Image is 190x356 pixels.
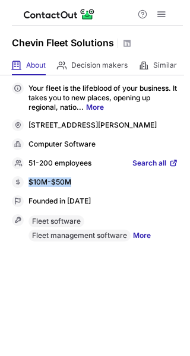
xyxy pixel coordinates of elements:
[86,103,104,112] a: More
[28,215,84,227] div: Fleet software
[12,36,114,50] h1: Chevin Fleet Solutions
[132,158,178,169] a: Search all
[28,158,91,169] p: 51-200 employees
[133,230,151,244] a: More
[28,196,178,207] div: Founded in [DATE]
[26,61,46,70] span: About
[28,230,131,241] div: Fleet management software
[132,158,166,169] span: Search all
[71,61,128,70] span: Decision makers
[28,120,178,131] div: [STREET_ADDRESS][PERSON_NAME]
[28,177,178,188] div: $10M-$50M
[28,84,178,112] p: Your fleet is the lifeblood of your business. It takes you to new places, opening up regional, na...
[153,61,177,70] span: Similar
[28,139,178,150] div: Computer Software
[24,7,95,21] img: ContactOut v5.3.10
